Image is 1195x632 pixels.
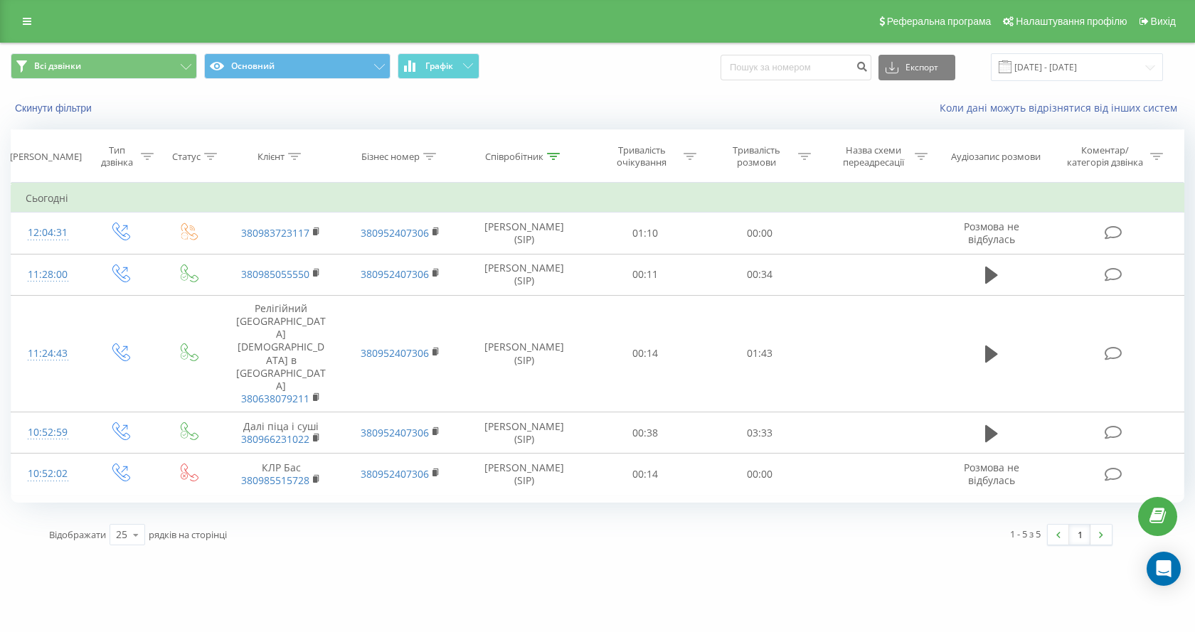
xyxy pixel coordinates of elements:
div: Статус [172,151,201,163]
span: Відображати [49,528,106,541]
div: Тип дзвінка [97,144,137,168]
button: Графік [398,53,479,79]
div: 10:52:02 [26,460,70,488]
td: 00:14 [588,454,703,495]
div: 1 - 5 з 5 [1010,527,1041,541]
input: Пошук за номером [721,55,871,80]
td: [PERSON_NAME] (SIP) [460,454,588,495]
td: [PERSON_NAME] (SIP) [460,254,588,295]
a: 380952407306 [361,346,429,360]
td: КЛР Бас [222,454,341,495]
div: Коментар/категорія дзвінка [1063,144,1147,168]
a: 380952407306 [361,467,429,481]
a: 380952407306 [361,267,429,281]
div: Бізнес номер [361,151,420,163]
td: 00:14 [588,295,703,412]
td: 00:00 [703,454,817,495]
span: рядків на сторінці [149,528,227,541]
td: Релігійний [GEOGRAPHIC_DATA][DEMOGRAPHIC_DATA] в [GEOGRAPHIC_DATA] [222,295,341,412]
div: 11:28:00 [26,261,70,289]
div: Клієнт [257,151,285,163]
td: 00:34 [703,254,817,295]
td: [PERSON_NAME] (SIP) [460,213,588,254]
a: 380966231022 [241,432,309,446]
td: Сьогодні [11,184,1184,213]
div: Назва схеми переадресації [835,144,911,168]
td: Далі піца і суші [222,412,341,454]
a: 380952407306 [361,426,429,439]
div: Open Intercom Messenger [1147,552,1181,586]
div: [PERSON_NAME] [10,151,82,163]
td: [PERSON_NAME] (SIP) [460,412,588,454]
div: Тривалість очікування [604,144,680,168]
a: 380985515728 [241,473,309,487]
td: 01:10 [588,213,703,254]
a: 380985055550 [241,267,309,281]
span: Графік [425,61,453,71]
span: Реферальна програма [887,16,992,27]
td: 00:38 [588,412,703,454]
a: Коли дані можуть відрізнятися вiд інших систем [940,101,1184,114]
button: Скинути фільтри [11,102,99,114]
a: 380952407306 [361,226,429,240]
div: 11:24:43 [26,340,70,368]
div: Співробітник [485,151,543,163]
td: [PERSON_NAME] (SIP) [460,295,588,412]
div: 12:04:31 [26,219,70,247]
a: 380983723117 [241,226,309,240]
a: 1 [1069,525,1090,545]
div: 25 [116,527,127,542]
td: 01:43 [703,295,817,412]
span: Розмова не відбулась [964,461,1019,487]
button: Всі дзвінки [11,53,197,79]
span: Розмова не відбулась [964,220,1019,246]
a: 380638079211 [241,392,309,405]
td: 00:11 [588,254,703,295]
td: 03:33 [703,412,817,454]
div: 10:52:59 [26,419,70,446]
button: Експорт [878,55,955,80]
div: Аудіозапис розмови [951,151,1041,163]
div: Тривалість розмови [718,144,795,168]
td: 00:00 [703,213,817,254]
span: Всі дзвінки [34,60,81,72]
button: Основний [204,53,391,79]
